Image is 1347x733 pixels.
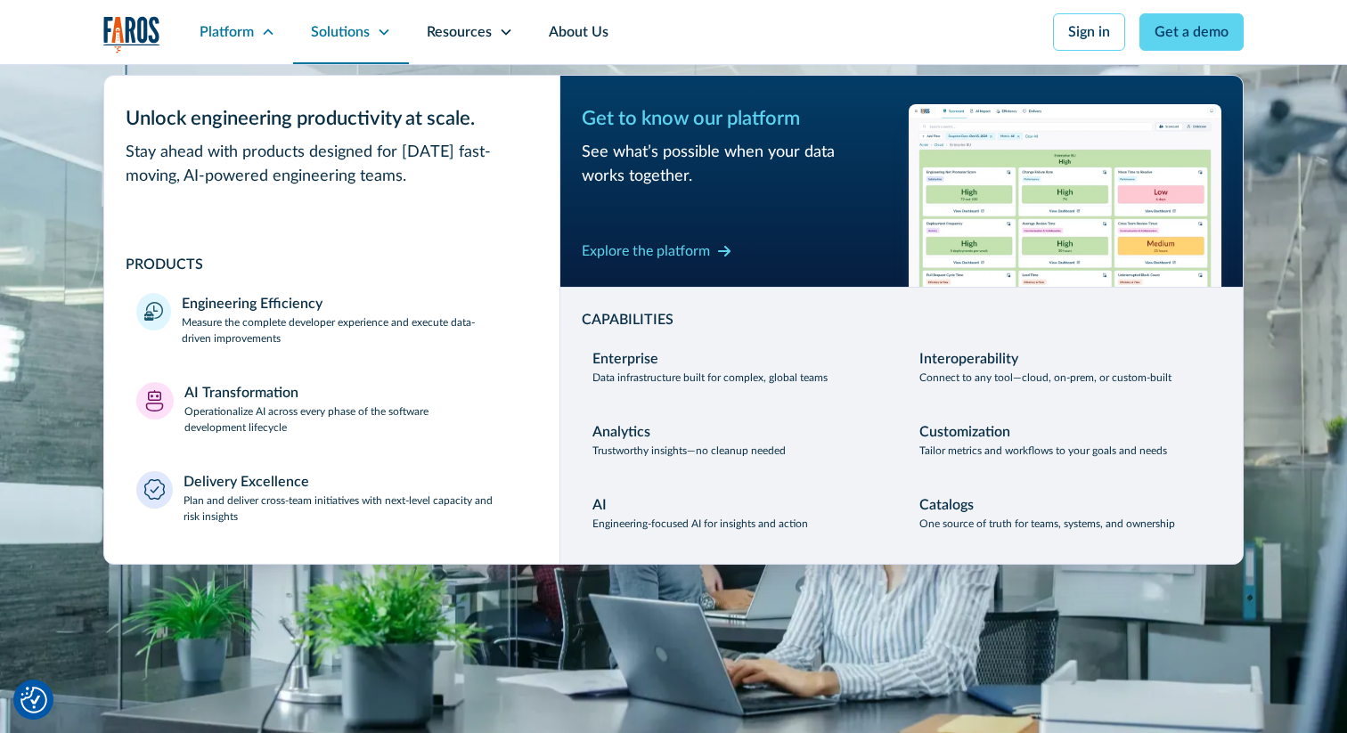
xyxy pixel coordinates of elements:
a: Delivery ExcellencePlan and deliver cross-team initiatives with next-level capacity and risk insi... [126,460,538,535]
div: Analytics [592,421,650,443]
p: Engineering-focused AI for insights and action [592,516,808,532]
div: Stay ahead with products designed for [DATE] fast-moving, AI-powered engineering teams. [126,141,538,189]
a: EnterpriseData infrastructure built for complex, global teams [582,338,894,396]
div: PRODUCTS [126,254,538,275]
a: InteroperabilityConnect to any tool—cloud, on-prem, or custom-built [909,338,1221,396]
div: Interoperability [919,348,1018,370]
img: Logo of the analytics and reporting company Faros. [103,16,160,53]
div: Solutions [311,21,370,43]
a: home [103,16,160,53]
nav: Platform [103,64,1244,565]
div: Catalogs [919,494,974,516]
div: Explore the platform [582,240,710,262]
div: Resources [427,21,492,43]
p: One source of truth for teams, systems, and ownership [919,516,1175,532]
p: Tailor metrics and workflows to your goals and needs [919,443,1167,459]
p: Measure the complete developer experience and execute data-driven improvements [182,314,527,346]
a: Get a demo [1139,13,1244,51]
p: Data infrastructure built for complex, global teams [592,370,828,386]
img: Revisit consent button [20,687,47,713]
div: Customization [919,421,1010,443]
div: CAPABILITIES [582,309,1221,330]
img: Workflow productivity trends heatmap chart [909,104,1221,287]
div: Unlock engineering productivity at scale. [126,104,538,134]
button: Cookie Settings [20,687,47,713]
div: Get to know our platform [582,104,894,134]
a: AI TransformationOperationalize AI across every phase of the software development lifecycle [126,371,538,446]
p: Connect to any tool—cloud, on-prem, or custom-built [919,370,1171,386]
a: AnalyticsTrustworthy insights—no cleanup needed [582,411,894,469]
div: Enterprise [592,348,658,370]
div: AI [592,494,607,516]
div: See what’s possible when your data works together. [582,141,894,189]
a: Sign in [1053,13,1125,51]
a: AIEngineering-focused AI for insights and action [582,484,894,542]
div: AI Transformation [184,382,298,403]
div: Platform [200,21,254,43]
a: Engineering EfficiencyMeasure the complete developer experience and execute data-driven improvements [126,282,538,357]
a: Explore the platform [582,237,731,265]
div: Delivery Excellence [184,471,309,493]
p: Plan and deliver cross-team initiatives with next-level capacity and risk insights [184,493,528,525]
a: CatalogsOne source of truth for teams, systems, and ownership [909,484,1221,542]
p: Operationalize AI across every phase of the software development lifecycle [184,403,528,436]
div: Engineering Efficiency [182,293,322,314]
p: Trustworthy insights—no cleanup needed [592,443,786,459]
a: CustomizationTailor metrics and workflows to your goals and needs [909,411,1221,469]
